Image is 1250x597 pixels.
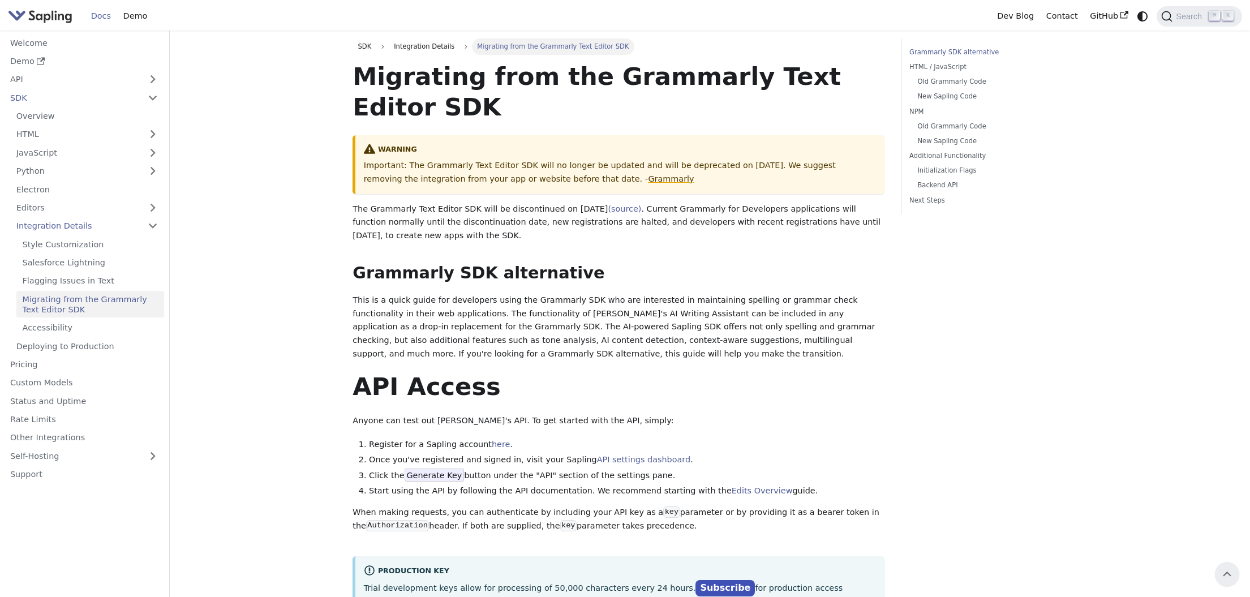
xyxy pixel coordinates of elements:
img: Sapling.ai [8,8,72,24]
a: Salesforce Lightning [16,255,164,271]
a: Old Grammarly Code [917,121,1059,132]
a: HTML / JavaScript [909,62,1063,72]
a: Rate Limits [4,411,164,428]
button: Expand sidebar category 'API' [141,71,164,88]
a: Sapling.ai [8,8,76,24]
button: Switch between dark and light mode (currently system mode) [1135,8,1151,24]
span: Generate Key [405,469,465,482]
a: Edits Overview [732,486,793,495]
h1: API Access [353,371,884,402]
a: Demo [4,53,164,70]
li: Once you've registered and signed in, visit your Sapling . [369,453,884,467]
a: Flagging Issues in Text [16,273,164,289]
li: Register for a Sapling account . [369,438,884,452]
a: (source) [608,204,641,213]
code: Authorization [366,520,429,531]
a: Welcome [4,35,164,51]
a: Integration Details [10,218,164,234]
a: here [492,440,510,449]
a: Style Customization [16,236,164,252]
a: New Sapling Code [917,136,1059,147]
p: Important: The Grammarly Text Editor SDK will no longer be updated and will be deprecated on [DAT... [364,159,877,186]
a: Overview [10,108,164,124]
a: Pricing [4,357,164,373]
a: Editors [10,200,141,216]
a: Status and Uptime [4,393,164,409]
a: Support [4,466,164,483]
a: API [4,71,141,88]
a: Old Grammarly Code [917,76,1059,87]
a: SDK [4,89,141,106]
a: Migrating from the Grammarly Text Editor SDK [16,291,164,317]
a: API settings dashboard [597,455,690,464]
code: key [560,520,577,531]
a: Self-Hosting [4,448,164,464]
h1: Migrating from the Grammarly Text Editor SDK [353,61,884,122]
p: This is a quick guide for developers using the Grammarly SDK who are interested in maintaining sp... [353,294,884,361]
p: Anyone can test out [PERSON_NAME]'s API. To get started with the API, simply: [353,414,884,428]
a: Other Integrations [4,430,164,446]
nav: Breadcrumbs [353,38,884,54]
li: Click the button under the "API" section of the settings pane. [369,469,884,483]
a: Subscribe [695,580,755,596]
button: Search (Command+K) [1157,6,1242,27]
a: Demo [117,7,153,25]
a: Deploying to Production [10,338,164,354]
a: Accessibility [16,320,164,336]
p: When making requests, you can authenticate by including your API key as a parameter or by providi... [353,506,884,533]
a: Backend API [917,180,1059,191]
a: New Sapling Code [917,91,1059,102]
p: The Grammarly Text Editor SDK will be discontinued on [DATE] . Current Grammarly for Developers a... [353,203,884,243]
a: NPM [909,106,1063,117]
span: Integration Details [389,38,459,54]
li: Start using the API by following the API documentation. We recommend starting with the guide. [369,484,884,498]
a: Custom Models [4,375,164,391]
a: Contact [1040,7,1084,25]
a: JavaScript [10,144,164,161]
span: Search [1172,12,1209,21]
a: SDK [353,38,376,54]
h2: Grammarly SDK alternative [353,263,884,284]
a: Grammarly [648,174,694,183]
button: Expand sidebar category 'Editors' [141,200,164,216]
a: Docs [85,7,117,25]
a: HTML [10,126,164,143]
div: Production Key [364,565,877,578]
a: GitHub [1084,7,1134,25]
a: Additional Functionality [909,151,1063,161]
iframe: Intercom live chat [1212,559,1239,586]
a: Python [10,163,164,179]
div: warning [364,143,877,157]
a: Grammarly SDK alternative [909,47,1063,58]
button: Collapse sidebar category 'SDK' [141,89,164,106]
a: Next Steps [909,195,1063,206]
span: Migrating from the Grammarly Text Editor SDK [472,38,634,54]
kbd: ⌘ [1209,11,1220,21]
code: key [663,506,680,518]
span: SDK [358,42,372,50]
kbd: K [1222,11,1234,21]
a: Initialization Flags [917,165,1059,176]
a: Electron [10,181,164,197]
a: Dev Blog [991,7,1039,25]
